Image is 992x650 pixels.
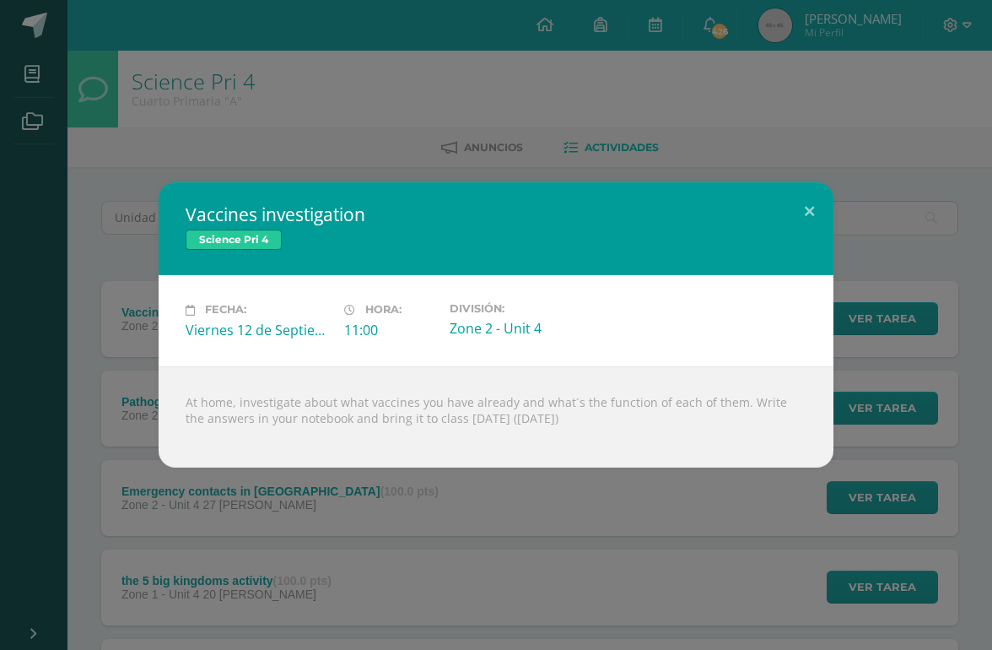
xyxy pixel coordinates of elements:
span: Hora: [365,304,402,317]
label: División: [450,302,595,315]
span: Science Pri 4 [186,230,282,250]
h2: Vaccines investigation [186,203,806,226]
div: At home, investigate about what vaccines you have already and what´s the function of each of them... [159,366,833,468]
div: 11:00 [344,321,436,339]
div: Zone 2 - Unit 4 [450,319,595,338]
span: Fecha: [205,304,246,317]
button: Close (Esc) [785,182,833,240]
div: Viernes 12 de Septiembre [186,321,331,339]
